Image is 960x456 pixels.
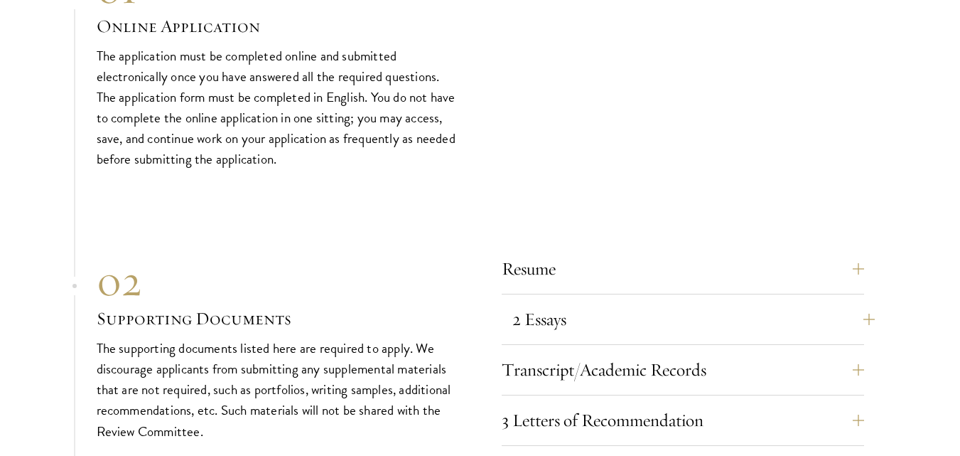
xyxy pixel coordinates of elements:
[97,46,459,169] p: The application must be completed online and submitted electronically once you have answered all ...
[97,14,459,38] h3: Online Application
[502,252,864,286] button: Resume
[512,302,875,336] button: 2 Essays
[97,255,459,307] div: 02
[97,338,459,441] p: The supporting documents listed here are required to apply. We discourage applicants from submitt...
[502,353,864,387] button: Transcript/Academic Records
[502,403,864,438] button: 3 Letters of Recommendation
[97,307,459,331] h3: Supporting Documents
